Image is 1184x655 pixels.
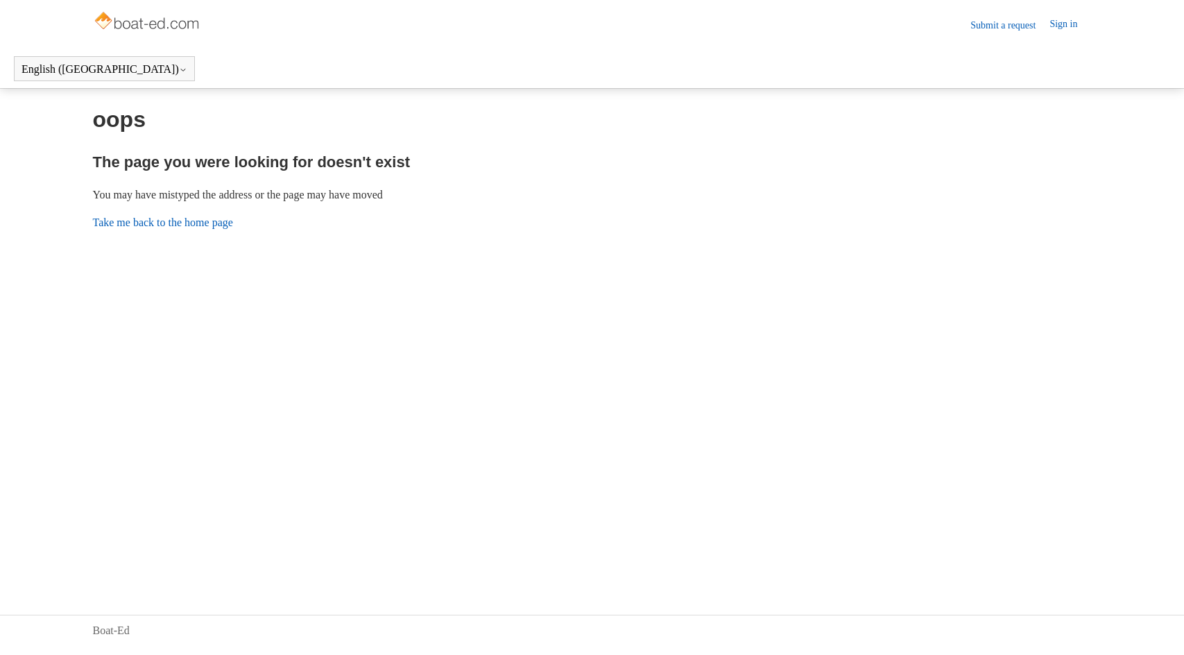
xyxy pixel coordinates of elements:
[93,151,1092,173] h2: The page you were looking for doesn't exist
[93,187,1092,203] p: You may have mistyped the address or the page may have moved
[1138,609,1174,645] div: Live chat
[93,216,233,228] a: Take me back to the home page
[22,63,187,76] button: English ([GEOGRAPHIC_DATA])
[93,8,203,36] img: Boat-Ed Help Center home page
[1049,17,1091,33] a: Sign in
[970,18,1049,33] a: Submit a request
[93,103,1092,136] h1: oops
[93,622,130,639] a: Boat-Ed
